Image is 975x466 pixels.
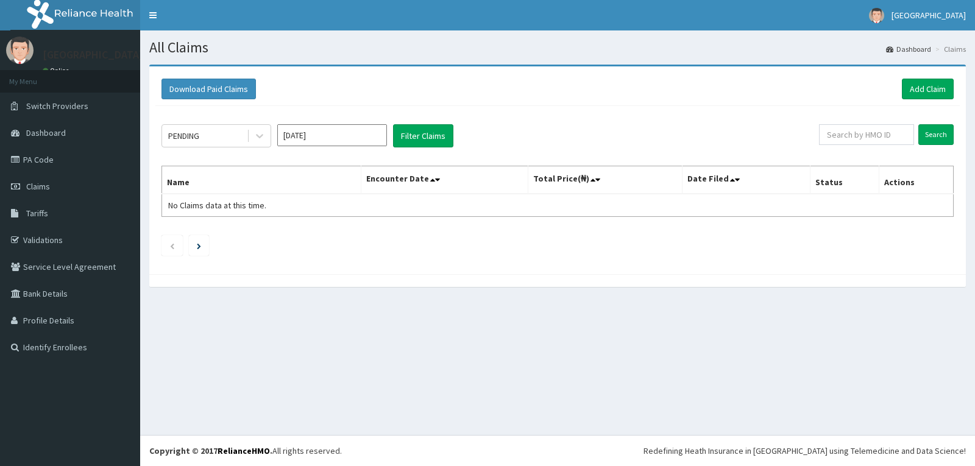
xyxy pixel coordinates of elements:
[819,124,915,145] input: Search by HMO ID
[218,445,270,456] a: RelianceHMO
[149,40,966,55] h1: All Claims
[361,166,528,194] th: Encounter Date
[43,66,72,75] a: Online
[918,124,954,145] input: Search
[26,208,48,219] span: Tariffs
[161,79,256,99] button: Download Paid Claims
[892,10,966,21] span: [GEOGRAPHIC_DATA]
[169,240,175,251] a: Previous page
[932,44,966,54] li: Claims
[26,127,66,138] span: Dashboard
[162,166,361,194] th: Name
[43,49,143,60] p: [GEOGRAPHIC_DATA]
[6,37,34,64] img: User Image
[197,240,201,251] a: Next page
[879,166,953,194] th: Actions
[26,101,88,111] span: Switch Providers
[140,435,975,466] footer: All rights reserved.
[869,8,884,23] img: User Image
[886,44,931,54] a: Dashboard
[682,166,810,194] th: Date Filed
[168,200,266,211] span: No Claims data at this time.
[810,166,879,194] th: Status
[528,166,682,194] th: Total Price(₦)
[149,445,272,456] strong: Copyright © 2017 .
[168,130,199,142] div: PENDING
[277,124,387,146] input: Select Month and Year
[643,445,966,457] div: Redefining Heath Insurance in [GEOGRAPHIC_DATA] using Telemedicine and Data Science!
[902,79,954,99] a: Add Claim
[393,124,453,147] button: Filter Claims
[26,181,50,192] span: Claims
